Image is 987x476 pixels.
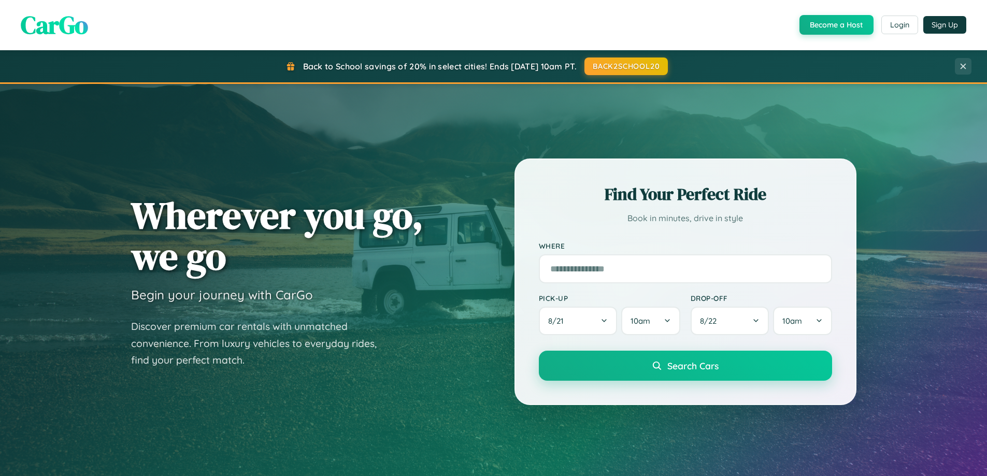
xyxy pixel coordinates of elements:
span: 8 / 21 [548,316,569,326]
button: 8/21 [539,307,618,335]
button: 10am [773,307,832,335]
span: CarGo [21,8,88,42]
span: Back to School savings of 20% in select cities! Ends [DATE] 10am PT. [303,61,577,71]
button: 10am [621,307,680,335]
button: BACK2SCHOOL20 [584,57,668,75]
button: 8/22 [691,307,769,335]
span: 10am [782,316,802,326]
p: Discover premium car rentals with unmatched convenience. From luxury vehicles to everyday rides, ... [131,318,390,369]
label: Where [539,241,832,250]
span: 8 / 22 [700,316,722,326]
span: 10am [631,316,650,326]
label: Pick-up [539,294,680,302]
button: Become a Host [799,15,874,35]
h3: Begin your journey with CarGo [131,287,313,302]
span: Search Cars [667,360,719,371]
label: Drop-off [691,294,832,302]
button: Search Cars [539,351,832,381]
h1: Wherever you go, we go [131,195,423,277]
h2: Find Your Perfect Ride [539,183,832,206]
p: Book in minutes, drive in style [539,211,832,226]
button: Login [881,16,918,34]
button: Sign Up [923,16,966,34]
